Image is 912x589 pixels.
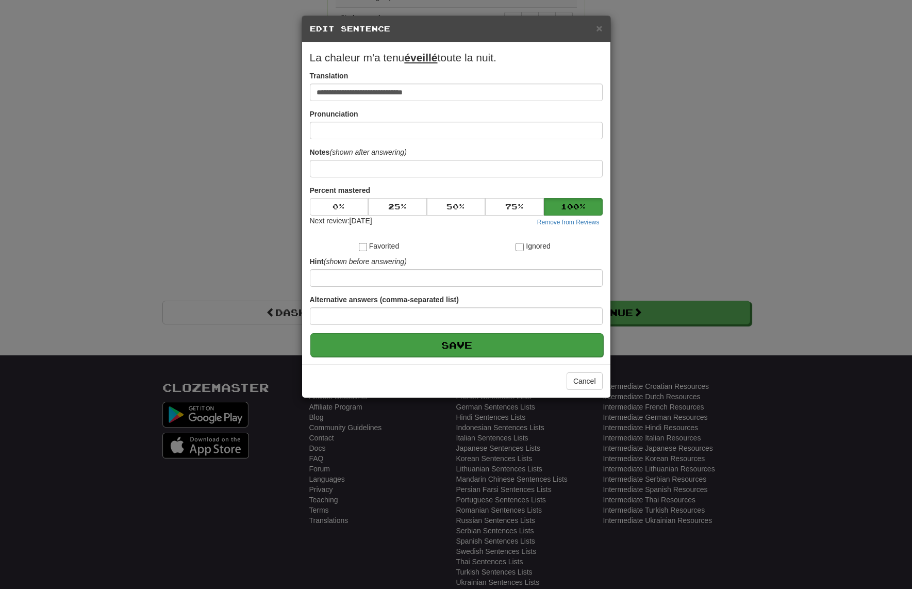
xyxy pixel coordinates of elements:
[324,257,407,266] em: (shown before answering)
[534,217,603,228] button: Remove from Reviews
[427,198,486,216] button: 50%
[310,185,371,195] label: Percent mastered
[329,148,406,156] em: (shown after answering)
[310,216,372,228] div: Next review: [DATE]
[596,22,602,34] span: ×
[359,241,399,251] label: Favorited
[310,109,358,119] label: Pronunciation
[310,294,459,305] label: Alternative answers (comma-separated list)
[310,256,407,267] label: Hint
[544,198,603,216] button: 100%
[516,241,550,251] label: Ignored
[567,372,603,390] button: Cancel
[596,23,602,34] button: Close
[359,243,367,251] input: Favorited
[368,198,427,216] button: 25%
[310,198,603,216] div: Percent mastered
[310,198,369,216] button: 0%
[485,198,544,216] button: 75%
[310,50,603,66] p: La chaleur m'a tenu toute la nuit.
[310,71,349,81] label: Translation
[310,24,603,34] h5: Edit Sentence
[404,52,437,63] u: éveillé
[310,333,603,357] button: Save
[516,243,524,251] input: Ignored
[310,147,407,157] label: Notes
